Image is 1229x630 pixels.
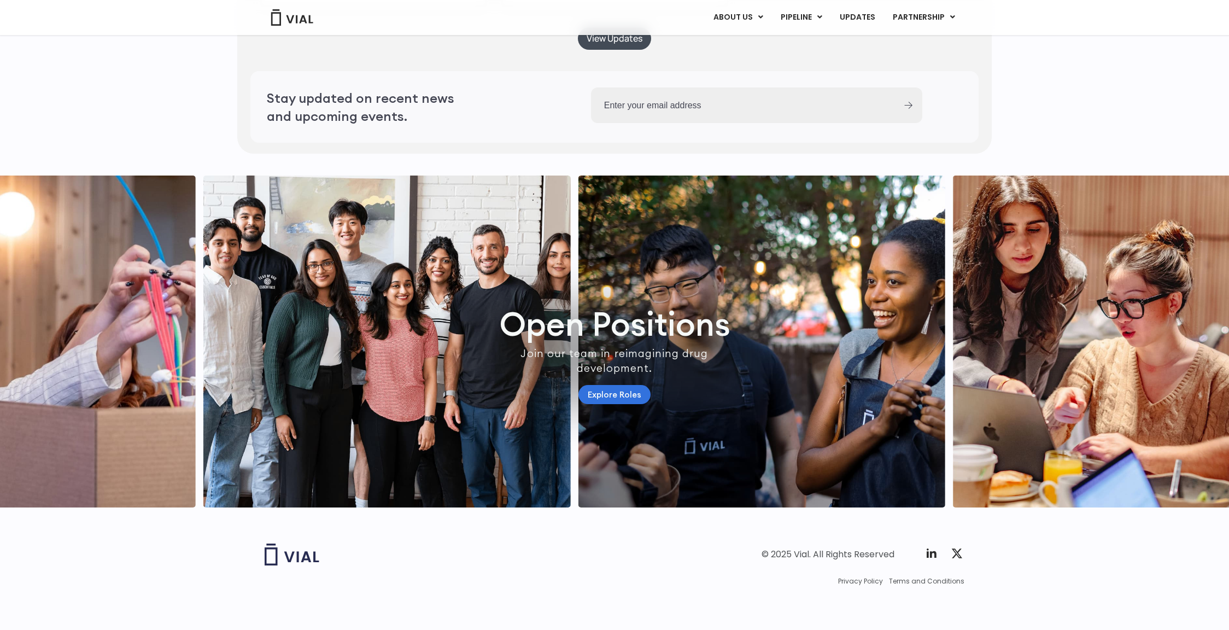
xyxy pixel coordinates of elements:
[578,27,651,50] a: View Updates
[578,176,945,507] div: 1 / 7
[203,176,570,507] div: 7 / 7
[578,385,651,404] a: Explore Roles
[838,576,883,586] a: Privacy Policy
[203,176,570,507] img: http://Group%20of%20smiling%20people%20posing%20for%20a%20picture
[265,544,319,565] img: Vial logo wih "Vial" spelled out
[587,34,642,43] span: View Updates
[904,102,912,109] input: Submit
[270,9,314,26] img: Vial Logo
[884,8,964,27] a: PARTNERSHIPMenu Toggle
[762,549,894,561] div: © 2025 Vial. All Rights Reserved
[772,8,830,27] a: PIPELINEMenu Toggle
[591,87,895,123] input: Enter your email address
[831,8,883,27] a: UPDATES
[705,8,771,27] a: ABOUT USMenu Toggle
[267,89,480,125] h2: Stay updated on recent news and upcoming events.
[578,176,945,507] img: http://Group%20of%20people%20smiling%20wearing%20aprons
[889,576,964,586] a: Terms and Conditions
